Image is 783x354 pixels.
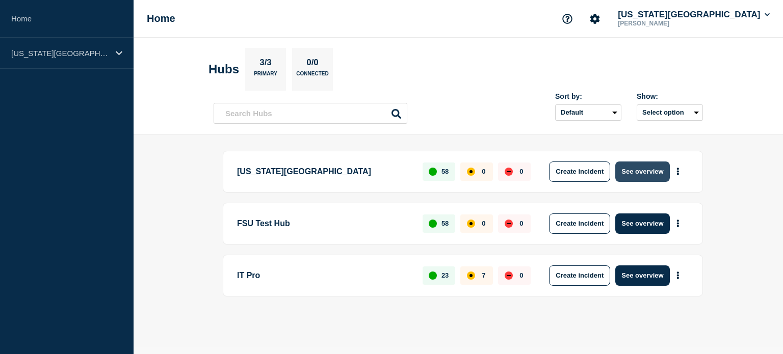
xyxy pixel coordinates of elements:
p: 0 [519,168,523,175]
p: 0 [482,168,485,175]
button: More actions [671,162,685,181]
p: Connected [296,71,328,81]
p: 58 [441,220,449,227]
button: Create incident [549,213,610,234]
input: Search Hubs [214,103,407,124]
button: More actions [671,214,685,233]
p: 0 [482,220,485,227]
button: See overview [615,265,669,286]
div: affected [467,220,475,228]
p: 3/3 [256,58,276,71]
div: up [429,271,437,280]
p: IT Pro [237,265,411,286]
button: Account settings [584,8,606,30]
p: Primary [254,71,277,81]
button: See overview [615,161,669,182]
button: Select option [637,104,703,121]
p: 23 [441,271,449,279]
button: Support [557,8,578,30]
button: More actions [671,266,685,285]
div: down [505,271,513,280]
div: Sort by: [555,92,621,100]
div: affected [467,168,475,176]
div: down [505,220,513,228]
p: 0 [519,220,523,227]
button: Create incident [549,161,610,182]
p: 0/0 [303,58,323,71]
div: up [429,220,437,228]
button: [US_STATE][GEOGRAPHIC_DATA] [616,10,772,20]
p: 0 [519,271,523,279]
p: 58 [441,168,449,175]
p: [PERSON_NAME] [616,20,722,27]
p: FSU Test Hub [237,213,411,234]
h2: Hubs [208,62,239,76]
div: Show: [637,92,703,100]
div: affected [467,271,475,280]
p: 7 [482,271,485,279]
div: up [429,168,437,176]
p: [US_STATE][GEOGRAPHIC_DATA] [237,161,411,182]
h1: Home [147,13,175,24]
div: down [505,168,513,176]
p: [US_STATE][GEOGRAPHIC_DATA] [11,49,109,58]
button: Create incident [549,265,610,286]
button: See overview [615,213,669,234]
select: Sort by [555,104,621,121]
